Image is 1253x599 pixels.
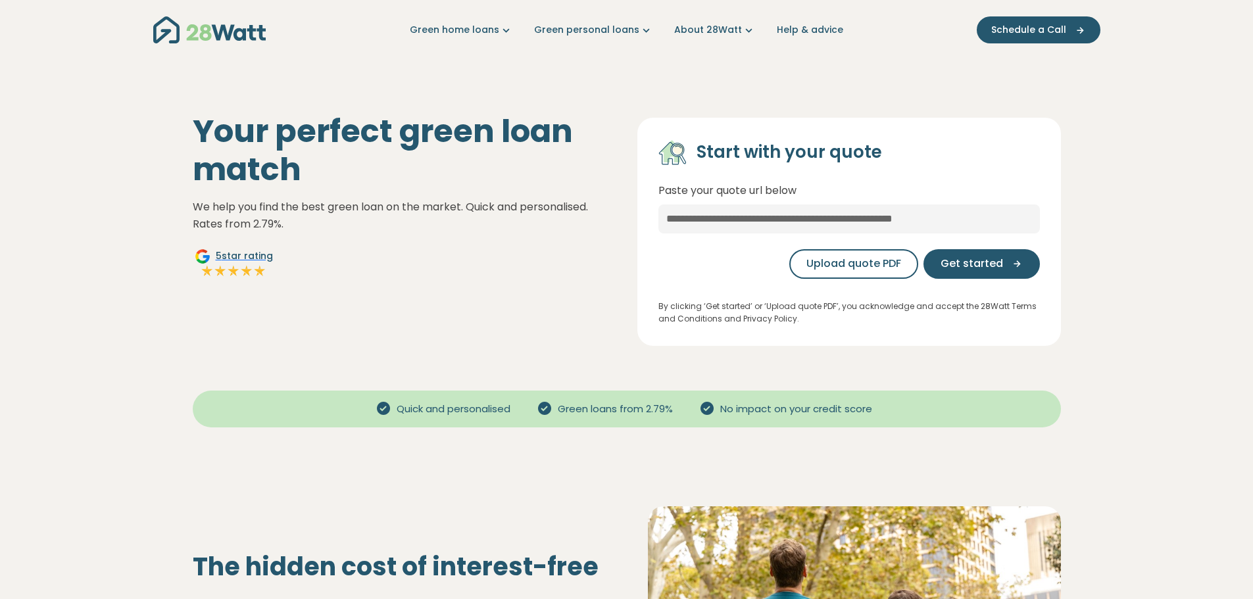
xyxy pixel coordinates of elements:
[697,141,882,164] h4: Start with your quote
[715,402,877,417] span: No impact on your credit score
[193,112,616,188] h1: Your perfect green loan match
[227,264,240,277] img: Full star
[923,249,1040,279] button: Get started
[193,552,606,582] h2: The hidden cost of interest-free
[410,23,513,37] a: Green home loans
[214,264,227,277] img: Full star
[941,256,1003,272] span: Get started
[153,16,266,43] img: 28Watt
[658,300,1040,325] p: By clicking ‘Get started’ or ‘Upload quote PDF’, you acknowledge and accept the 28Watt Terms and ...
[977,16,1100,43] button: Schedule a Call
[391,402,516,417] span: Quick and personalised
[253,264,266,277] img: Full star
[806,256,901,272] span: Upload quote PDF
[789,249,918,279] button: Upload quote PDF
[553,402,678,417] span: Green loans from 2.79%
[991,23,1066,37] span: Schedule a Call
[193,249,275,280] a: Google5star ratingFull starFull starFull starFull starFull star
[777,23,843,37] a: Help & advice
[534,23,653,37] a: Green personal loans
[658,182,1040,199] p: Paste your quote url below
[240,264,253,277] img: Full star
[193,199,616,232] p: We help you find the best green loan on the market. Quick and personalised. Rates from 2.79%.
[674,23,756,37] a: About 28Watt
[201,264,214,277] img: Full star
[195,249,210,264] img: Google
[216,249,273,263] span: 5 star rating
[153,13,1100,47] nav: Main navigation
